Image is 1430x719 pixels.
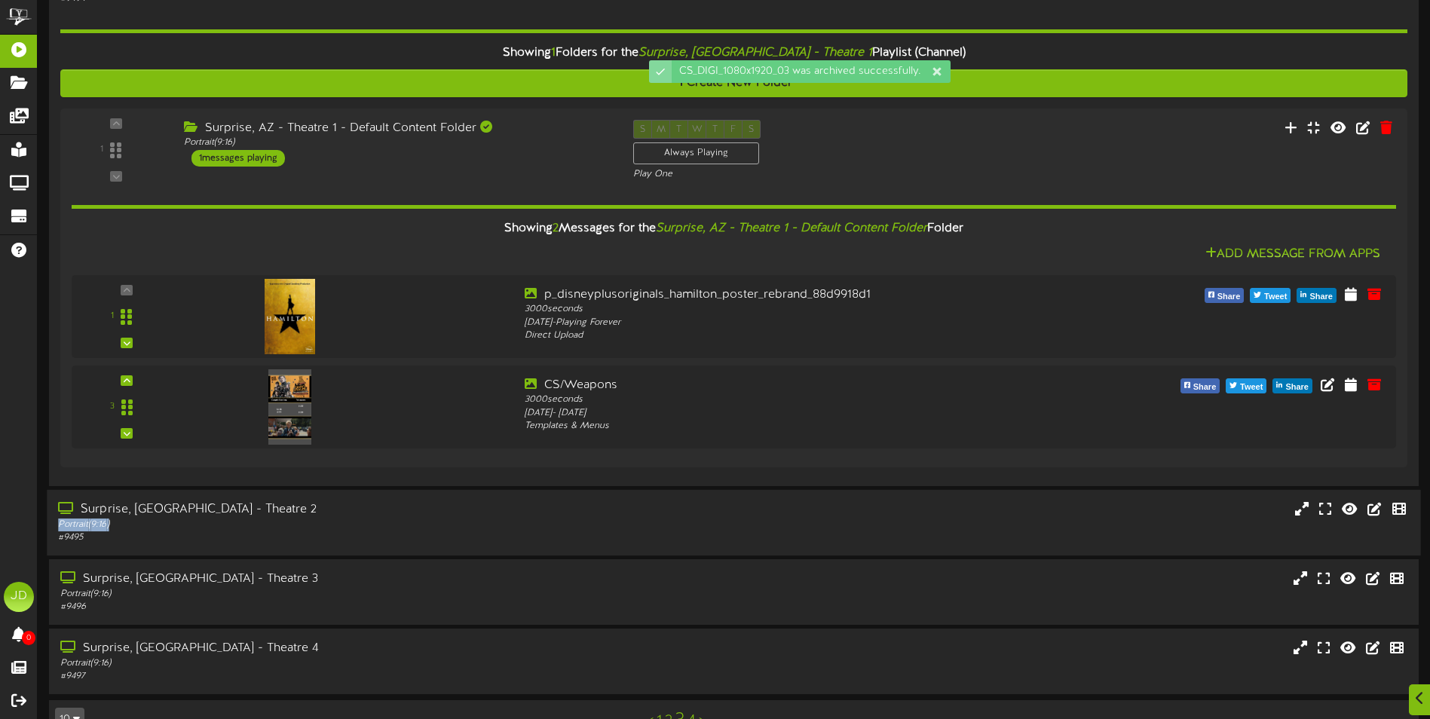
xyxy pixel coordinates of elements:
div: Portrait ( 9:16 ) [184,136,611,149]
div: JD [4,582,34,612]
div: Always Playing [633,142,759,164]
div: # 9497 [60,670,608,683]
img: 94140a07-4cf5-4b21-888d-0f8f9e8712f1.png [268,369,311,445]
div: [DATE] - Playing Forever [525,317,1054,329]
div: Dismiss this notification [931,64,943,79]
div: Surprise, [GEOGRAPHIC_DATA] - Theatre 4 [60,640,608,657]
span: Share [1282,379,1312,396]
div: 3000 seconds [525,303,1054,316]
button: Create New Folder [60,69,1407,97]
div: Showing Folders for the Playlist (Channel) [49,37,1419,69]
span: Share [1306,289,1336,305]
i: Surprise, AZ - Theatre 1 - Default Content Folder [656,222,927,235]
div: 1 messages playing [191,150,285,167]
button: Share [1205,288,1245,303]
span: Share [1190,379,1220,396]
span: 1 [551,46,556,60]
div: Surprise, AZ - Theatre 1 - Default Content Folder [184,120,611,137]
div: [DATE] - [DATE] [525,407,1054,420]
span: Tweet [1261,289,1290,305]
span: Share [1214,289,1244,305]
span: Tweet [1237,379,1266,396]
img: e9c14c17-baf9-428b-aae8-d24390b5e0b9.jpeg [265,279,315,354]
button: Tweet [1226,378,1266,393]
span: 0 [22,631,35,645]
div: Showing Messages for the Folder [60,213,1407,245]
span: 2 [553,222,559,235]
div: Play One [633,168,948,181]
div: Direct Upload [525,329,1054,342]
div: Portrait ( 9:16 ) [58,518,608,531]
button: Share [1297,288,1337,303]
div: p_disneyplusoriginals_hamilton_poster_rebrand_88d9918d1 [525,286,1054,304]
i: Surprise, [GEOGRAPHIC_DATA] - Theatre 1 [638,46,872,60]
button: Share [1272,378,1312,393]
button: Tweet [1250,288,1291,303]
div: Portrait ( 9:16 ) [60,657,608,670]
div: Templates & Menus [525,420,1054,433]
div: # 9496 [60,601,608,613]
div: 3000 seconds [525,393,1054,406]
button: Add Message From Apps [1201,245,1385,264]
button: Share [1180,378,1220,393]
div: Surprise, [GEOGRAPHIC_DATA] - Theatre 3 [60,571,608,588]
div: Surprise, [GEOGRAPHIC_DATA] - Theatre 2 [58,500,608,518]
div: CS_DIGI_1080x1920_03 was archived successfully. [672,60,951,83]
div: Portrait ( 9:16 ) [60,588,608,601]
div: # 9495 [58,531,608,544]
div: CS/Weapons [525,377,1054,394]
